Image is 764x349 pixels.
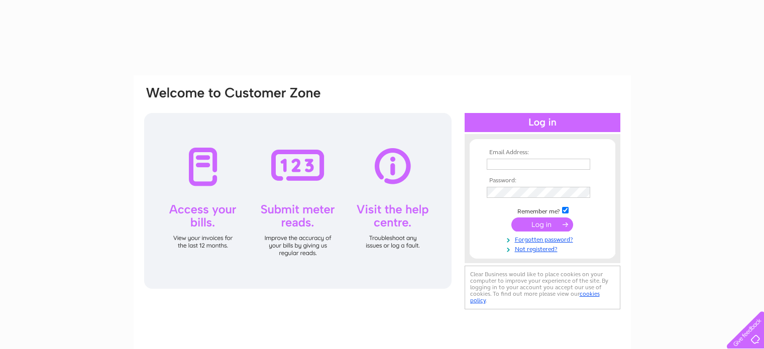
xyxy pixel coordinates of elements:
input: Submit [511,217,573,231]
a: cookies policy [470,290,600,304]
a: Forgotten password? [487,234,601,244]
th: Password: [484,177,601,184]
td: Remember me? [484,205,601,215]
div: Clear Business would like to place cookies on your computer to improve your experience of the sit... [465,266,620,309]
a: Not registered? [487,244,601,253]
th: Email Address: [484,149,601,156]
